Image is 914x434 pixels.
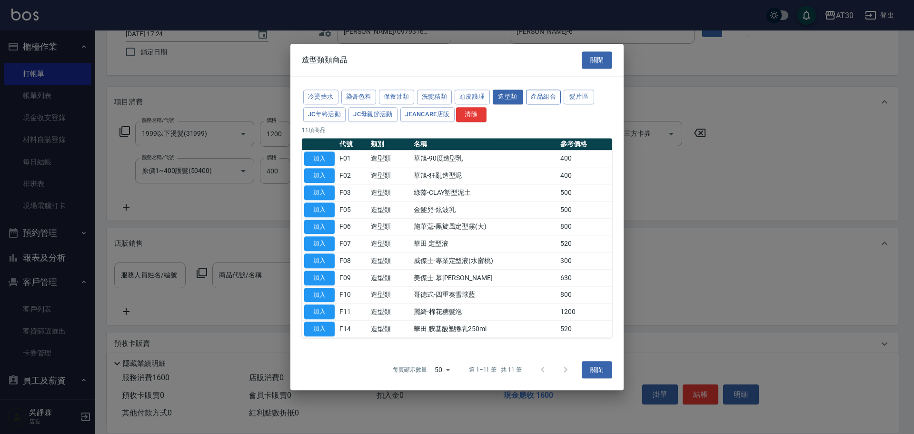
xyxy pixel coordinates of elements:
button: JC年終活動 [303,107,346,122]
td: 華旭-狂亂造型泥 [411,167,558,184]
td: 800 [558,286,612,303]
td: 造型類 [368,286,411,303]
td: 華田 胺基酸塑捲乳250ml [411,321,558,338]
td: 施華蔻-黑旋風定型霧(大) [411,218,558,235]
td: 綠藻-CLAY塑型泥土 [411,184,558,202]
td: 520 [558,235,612,252]
td: F11 [337,303,368,321]
td: 麗綺-棉花糖髮泡 [411,303,558,321]
td: 造型類 [368,303,411,321]
td: F01 [337,150,368,167]
td: 造型類 [368,235,411,252]
p: 11 項商品 [302,126,612,134]
td: 300 [558,252,612,270]
td: 威傑士-專業定型液(水蜜桃) [411,252,558,270]
button: 加入 [304,202,335,217]
th: 類別 [368,138,411,151]
td: 金髮兒-炫波乳 [411,202,558,219]
p: 每頁顯示數量 [393,365,427,374]
td: 造型類 [368,270,411,287]
td: 1200 [558,303,612,321]
td: F07 [337,235,368,252]
td: 造型類 [368,184,411,202]
td: 500 [558,184,612,202]
button: 加入 [304,271,335,285]
th: 名稱 [411,138,558,151]
button: 關閉 [582,51,612,69]
button: JeanCare店販 [400,107,455,122]
button: 保養油類 [379,90,414,104]
button: 加入 [304,169,335,183]
button: 造型類 [493,90,523,104]
button: 加入 [304,288,335,303]
button: JC母親節活動 [348,107,397,122]
td: 造型類 [368,218,411,235]
button: 加入 [304,305,335,320]
th: 參考價格 [558,138,612,151]
td: F09 [337,270,368,287]
span: 造型類類商品 [302,55,348,65]
td: 400 [558,150,612,167]
td: 800 [558,218,612,235]
th: 代號 [337,138,368,151]
td: 400 [558,167,612,184]
button: 加入 [304,220,335,234]
td: 630 [558,270,612,287]
button: 關閉 [582,361,612,379]
p: 第 1–11 筆 共 11 筆 [469,365,522,374]
td: 美傑士-慕[PERSON_NAME] [411,270,558,287]
button: 髮片區 [564,90,594,104]
td: F05 [337,202,368,219]
button: 冷燙藥水 [303,90,338,104]
td: 華旭-90度造型乳 [411,150,558,167]
button: 產品組合 [526,90,561,104]
button: 加入 [304,185,335,200]
td: 造型類 [368,150,411,167]
td: 哥德式-四重奏雪球藍 [411,286,558,303]
td: F06 [337,218,368,235]
td: 500 [558,202,612,219]
button: 加入 [304,322,335,336]
button: 染膏色料 [341,90,377,104]
div: 50 [431,357,454,383]
button: 清除 [456,107,487,122]
td: 華田 定型液 [411,235,558,252]
button: 加入 [304,237,335,252]
td: F02 [337,167,368,184]
td: 520 [558,321,612,338]
td: 造型類 [368,202,411,219]
td: F10 [337,286,368,303]
button: 洗髮精類 [417,90,452,104]
td: F14 [337,321,368,338]
button: 加入 [304,253,335,268]
td: F03 [337,184,368,202]
button: 加入 [304,151,335,166]
td: F08 [337,252,368,270]
td: 造型類 [368,167,411,184]
td: 造型類 [368,321,411,338]
td: 造型類 [368,252,411,270]
button: 頭皮護理 [455,90,490,104]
